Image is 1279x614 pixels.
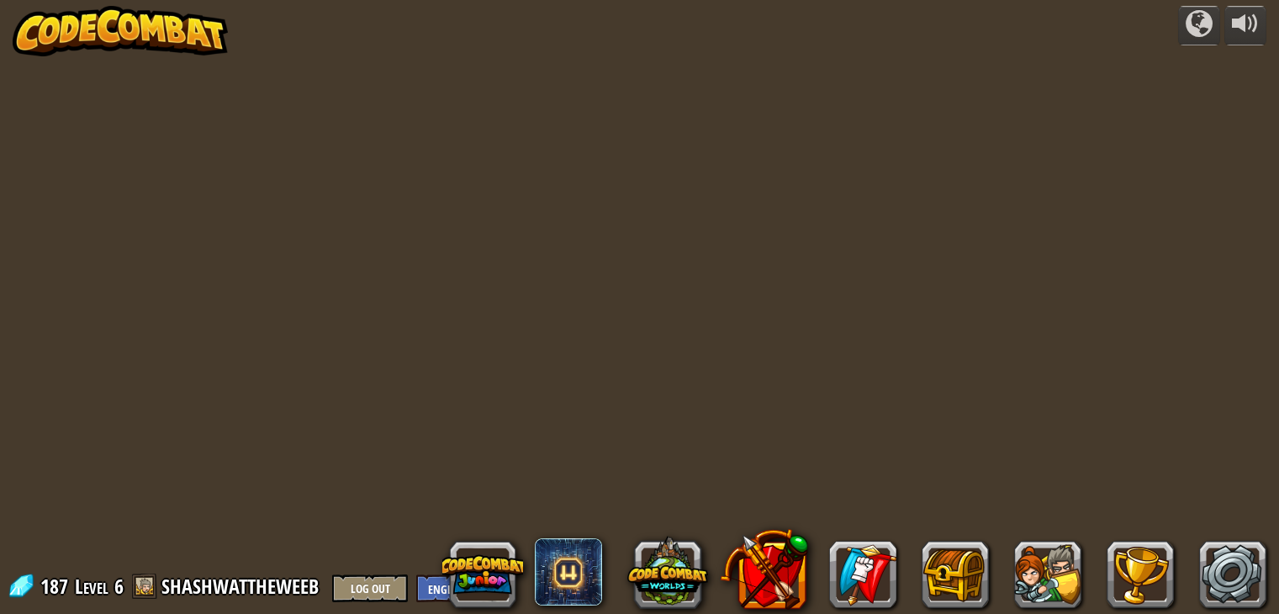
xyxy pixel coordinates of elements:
[40,573,73,600] span: 187
[114,573,124,600] span: 6
[161,573,324,600] a: SHASHWATTHEWEEB
[1224,6,1266,45] button: Adjust volume
[1178,6,1220,45] button: Campaigns
[75,573,108,601] span: Level
[332,574,408,602] button: Log Out
[13,6,228,56] img: CodeCombat - Learn how to code by playing a game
